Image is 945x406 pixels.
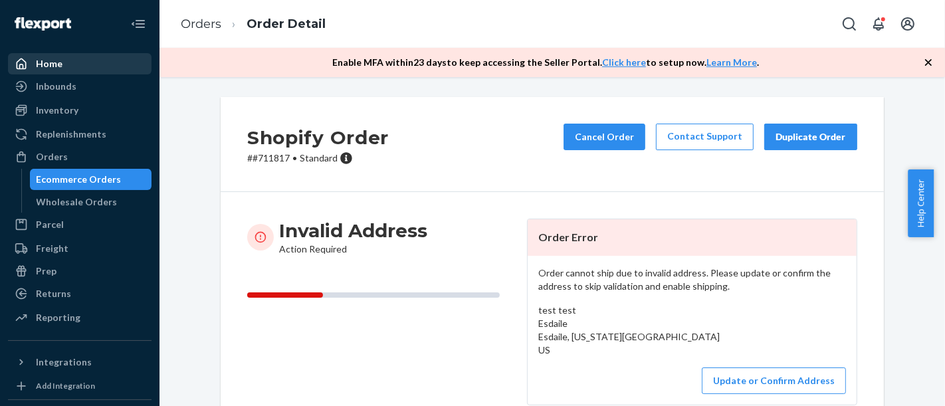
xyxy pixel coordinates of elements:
[247,17,326,31] a: Order Detail
[36,242,68,255] div: Freight
[181,17,221,31] a: Orders
[279,219,427,243] h3: Invalid Address
[30,169,152,190] a: Ecommerce Orders
[8,352,152,373] button: Integrations
[908,169,934,237] button: Help Center
[8,283,152,304] a: Returns
[564,124,645,150] button: Cancel Order
[894,11,921,37] button: Open account menu
[702,367,846,394] button: Update or Confirm Address
[300,152,338,163] span: Standard
[8,76,152,97] a: Inbounds
[170,5,336,44] ol: breadcrumbs
[36,218,64,231] div: Parcel
[656,124,754,150] a: Contact Support
[8,146,152,167] a: Orders
[602,56,646,68] a: Click here
[836,11,863,37] button: Open Search Box
[706,56,757,68] a: Learn More
[247,152,389,165] p: # #711817
[764,124,857,150] button: Duplicate Order
[538,266,846,293] p: Order cannot ship due to invalid address. Please update or confirm the address to skip validation...
[8,260,152,282] a: Prep
[36,128,106,141] div: Replenishments
[8,238,152,259] a: Freight
[332,56,759,69] p: Enable MFA within 23 days to keep accessing the Seller Portal. to setup now. .
[37,195,118,209] div: Wholesale Orders
[36,311,80,324] div: Reporting
[36,80,76,93] div: Inbounds
[528,219,857,256] header: Order Error
[30,191,152,213] a: Wholesale Orders
[36,355,92,369] div: Integrations
[125,11,152,37] button: Close Navigation
[8,100,152,121] a: Inventory
[36,287,71,300] div: Returns
[8,378,152,394] a: Add Integration
[36,380,95,391] div: Add Integration
[247,124,389,152] h2: Shopify Order
[292,152,297,163] span: •
[538,304,720,355] span: test test Esdaile Esdaile, [US_STATE][GEOGRAPHIC_DATA] US
[36,57,62,70] div: Home
[15,17,71,31] img: Flexport logo
[36,150,68,163] div: Orders
[776,130,846,144] div: Duplicate Order
[8,307,152,328] a: Reporting
[8,53,152,74] a: Home
[279,219,427,256] div: Action Required
[36,264,56,278] div: Prep
[36,104,78,117] div: Inventory
[8,214,152,235] a: Parcel
[37,173,122,186] div: Ecommerce Orders
[865,11,892,37] button: Open notifications
[8,124,152,145] a: Replenishments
